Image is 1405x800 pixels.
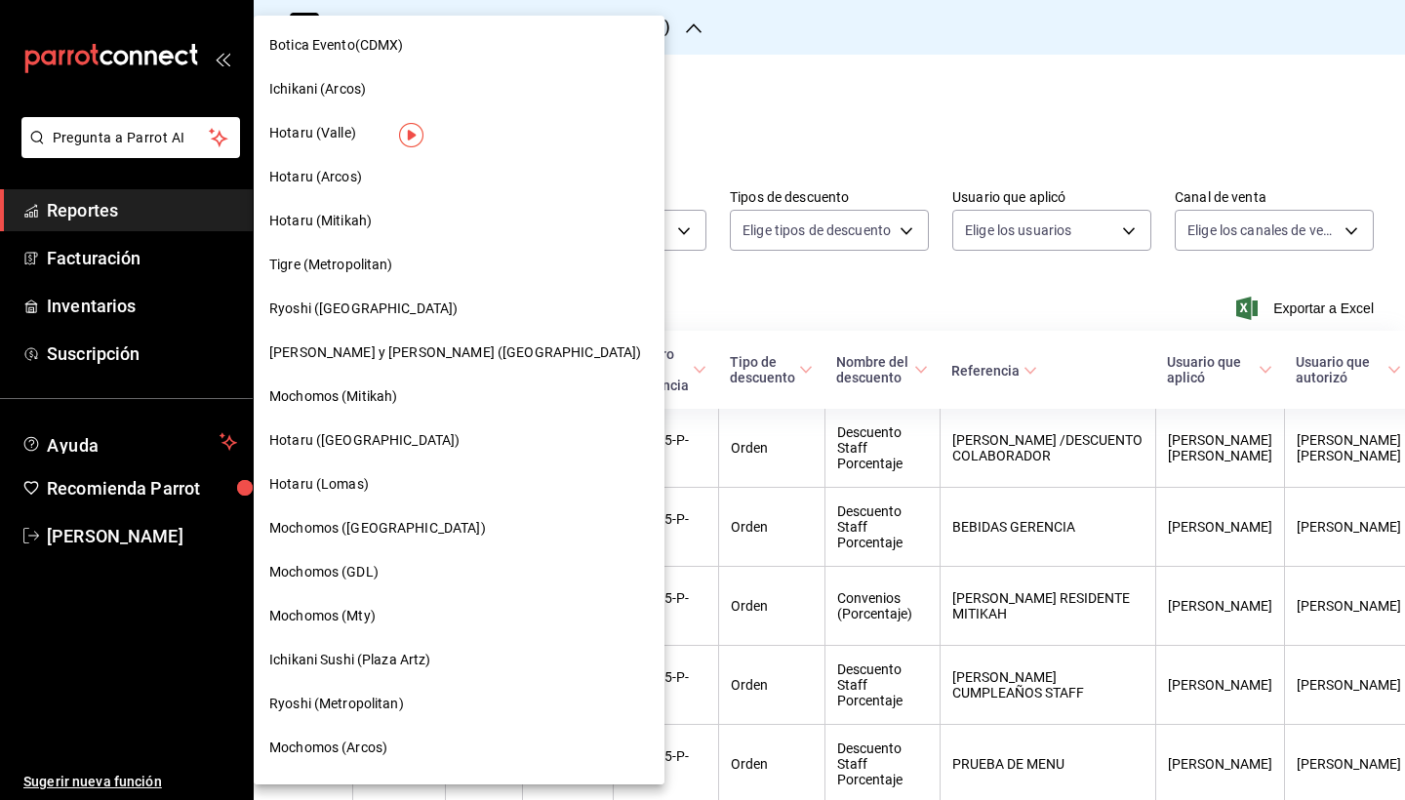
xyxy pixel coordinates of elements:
[269,562,379,582] span: Mochomos (GDL)
[269,650,431,670] span: Ichikani Sushi (Plaza Artz)
[254,243,664,287] div: Tigre (Metropolitan)
[269,430,460,451] span: Hotaru ([GEOGRAPHIC_DATA])
[254,506,664,550] div: Mochomos ([GEOGRAPHIC_DATA])
[254,638,664,682] div: Ichikani Sushi (Plaza Artz)
[269,738,387,758] span: Mochomos (Arcos)
[269,167,362,187] span: Hotaru (Arcos)
[269,386,397,407] span: Mochomos (Mitikah)
[254,287,664,331] div: Ryoshi ([GEOGRAPHIC_DATA])
[254,199,664,243] div: Hotaru (Mitikah)
[254,155,664,199] div: Hotaru (Arcos)
[254,67,664,111] div: Ichikani (Arcos)
[254,682,664,726] div: Ryoshi (Metropolitan)
[269,342,641,363] span: [PERSON_NAME] y [PERSON_NAME] ([GEOGRAPHIC_DATA])
[269,35,404,56] span: Botica Evento(CDMX)
[254,111,664,155] div: Hotaru (Valle)
[269,518,486,539] span: Mochomos ([GEOGRAPHIC_DATA])
[269,255,393,275] span: Tigre (Metropolitan)
[269,474,369,495] span: Hotaru (Lomas)
[254,419,664,462] div: Hotaru ([GEOGRAPHIC_DATA])
[399,123,423,147] img: Tooltip marker
[269,299,458,319] span: Ryoshi ([GEOGRAPHIC_DATA])
[269,606,376,626] span: Mochomos (Mty)
[254,726,664,770] div: Mochomos (Arcos)
[254,23,664,67] div: Botica Evento(CDMX)
[254,331,664,375] div: [PERSON_NAME] y [PERSON_NAME] ([GEOGRAPHIC_DATA])
[254,594,664,638] div: Mochomos (Mty)
[254,375,664,419] div: Mochomos (Mitikah)
[269,211,372,231] span: Hotaru (Mitikah)
[254,550,664,594] div: Mochomos (GDL)
[269,123,356,143] span: Hotaru (Valle)
[269,694,404,714] span: Ryoshi (Metropolitan)
[269,79,366,100] span: Ichikani (Arcos)
[254,462,664,506] div: Hotaru (Lomas)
